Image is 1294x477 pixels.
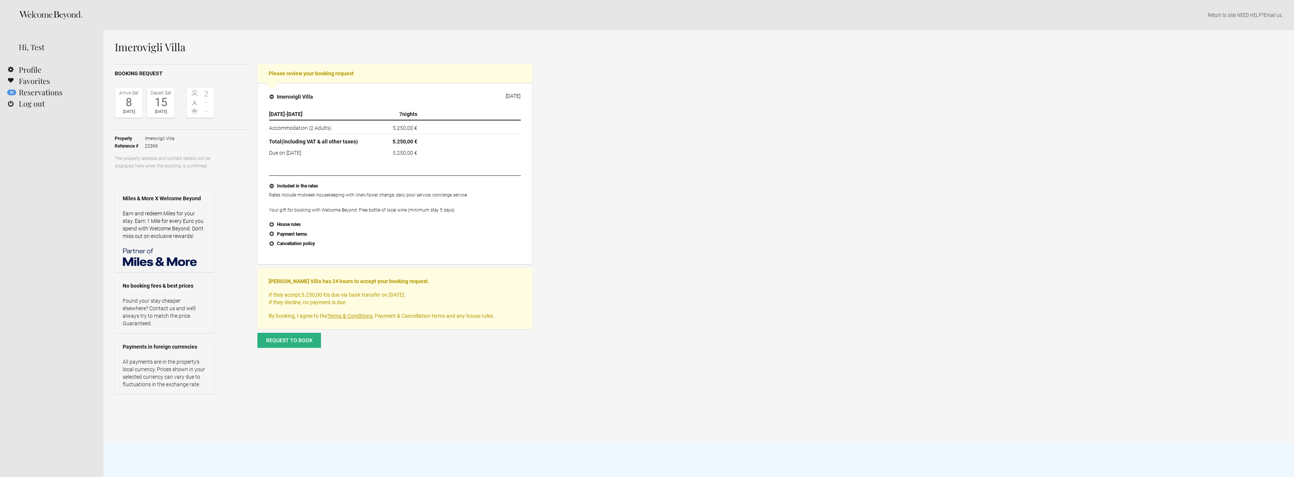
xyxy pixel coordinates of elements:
[301,292,326,298] flynt-currency: 5.250,00 €
[392,139,417,145] flynt-currency: 5.250,00 €
[145,142,174,150] span: 22366
[115,11,1283,19] p: | NEED HELP? .
[257,333,321,348] button: Request to book
[266,337,313,343] span: Request to book
[1208,12,1235,18] a: Return to site
[115,70,247,78] h2: Booking request
[145,135,174,142] span: Imerovigli Villa
[269,239,521,249] button: Cancellation policy
[269,312,521,320] p: By booking, I agree to the , Payment & Cancellation terms and any house rules.
[7,90,16,95] flynt-notification-badge: 25
[123,297,207,327] p: Found your stay cheaper elsewhere? Contact us and we’ll always try to match the price. Guaranteed.
[117,89,141,97] div: Arrive Sat
[149,89,173,97] div: Depart Sat
[123,195,207,202] strong: Miles & More X Welcome Beyond
[257,64,532,83] h2: Please review your booking request
[287,111,303,117] span: [DATE]
[269,93,313,101] h4: Imerovigli Villa
[115,142,145,150] strong: Reference #
[123,282,207,290] strong: No booking fees & best prices
[123,358,207,388] p: All payments are in the property’s local currency. Prices shown in your selected currency can var...
[269,230,521,239] button: Payment terms
[19,41,92,53] div: Hi, Test
[115,41,532,53] h1: Imerovigli Villa
[269,147,370,157] td: Due on [DATE]
[281,139,358,145] span: (including VAT & all other taxes)
[117,108,141,116] div: [DATE]
[1264,12,1282,18] a: Email us
[269,191,521,214] p: Rates include midweek housekeeping with linen/towel change; daily pool service; concierge service...
[269,181,521,191] button: Included in the rates
[269,134,370,148] th: Total
[201,90,213,98] span: 2
[201,107,213,115] span: -
[393,150,417,156] flynt-currency: 5.250,00 €
[263,89,526,105] button: Imerovigli Villa [DATE]
[115,155,214,170] p: The property address and contact details will be displayed here when the booking is confirmed.
[393,125,417,131] flynt-currency: 5.250,00 €
[201,99,213,106] span: -
[269,108,370,120] th: -
[115,135,145,142] strong: Property
[149,97,173,108] div: 15
[399,111,402,117] span: 7
[370,108,420,120] th: nights
[327,313,373,319] a: Terms & Conditions
[269,111,285,117] span: [DATE]
[269,120,370,134] td: Accommodation (2 Adults)
[123,210,204,239] a: Earn and redeem Miles for your stay. Earn 1 Mile for every Euro you spend with Welcome Beyond. Do...
[269,291,521,306] p: If they accept, is due via bank transfer on [DATE]. If they decline, no payment is due.
[149,108,173,116] div: [DATE]
[506,93,520,99] div: [DATE]
[123,247,198,266] img: Miles & More
[117,97,141,108] div: 8
[123,343,207,351] strong: Payments in foreign currencies
[269,220,521,230] button: House rules
[269,278,429,284] strong: [PERSON_NAME] Villa has 24 hours to accept your booking request.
